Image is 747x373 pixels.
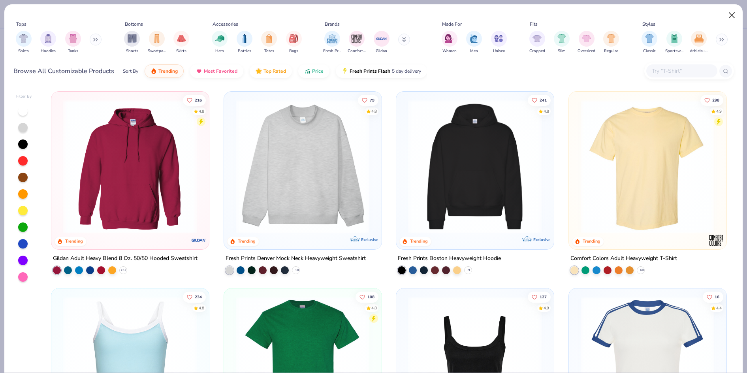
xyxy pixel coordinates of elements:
[16,31,32,54] button: filter button
[374,31,389,54] button: filter button
[261,31,277,54] button: filter button
[557,34,566,43] img: Slim Image
[638,268,644,272] span: + 60
[532,34,542,43] img: Cropped Image
[642,21,655,28] div: Styles
[237,31,252,54] button: filter button
[554,31,570,54] button: filter button
[358,94,378,105] button: Like
[356,291,378,302] button: Like
[665,48,683,54] span: Sportswear
[312,68,324,74] span: Price
[325,21,340,28] div: Brands
[151,68,157,74] img: trending.gif
[491,31,507,54] div: filter for Unisex
[442,21,462,28] div: Made For
[367,295,374,299] span: 108
[442,31,457,54] button: filter button
[582,34,591,43] img: Oversized Image
[195,98,202,102] span: 216
[240,34,249,43] img: Bottles Image
[371,305,377,311] div: 4.8
[350,68,390,74] span: Fresh Prints Flash
[404,100,546,234] img: 91acfc32-fd48-4d6b-bdad-a4c1a30ac3fc
[528,94,551,105] button: Like
[716,108,722,114] div: 4.9
[491,31,507,54] button: filter button
[570,253,677,263] div: Comfort Colors Adult Heavyweight T-Shirt
[323,31,341,54] button: filter button
[603,31,619,54] button: filter button
[578,31,595,54] button: filter button
[123,68,138,75] div: Sort By
[204,68,237,74] span: Most Favorited
[176,48,186,54] span: Skirts
[642,31,657,54] button: filter button
[41,48,56,54] span: Hoodies
[376,33,388,45] img: Gildan Image
[44,34,53,43] img: Hoodies Image
[493,48,505,54] span: Unisex
[190,64,243,78] button: Most Favorited
[289,48,298,54] span: Bags
[690,31,708,54] button: filter button
[529,31,545,54] button: filter button
[690,31,708,54] div: filter for Athleisure
[703,291,723,302] button: Like
[544,108,549,114] div: 4.8
[215,34,224,43] img: Hats Image
[348,31,366,54] button: filter button
[540,295,547,299] span: 127
[298,64,329,78] button: Price
[445,34,454,43] img: Women Image
[351,33,363,45] img: Comfort Colors Image
[604,48,618,54] span: Regular
[670,34,679,43] img: Sportswear Image
[715,295,719,299] span: 16
[19,34,28,43] img: Shirts Image
[195,295,202,299] span: 234
[152,34,161,43] img: Sweatpants Image
[256,68,262,74] img: TopRated.gif
[183,94,206,105] button: Like
[286,31,302,54] div: filter for Bags
[607,34,616,43] img: Regular Image
[148,48,166,54] span: Sweatpants
[215,48,224,54] span: Hats
[398,253,501,263] div: Fresh Prints Boston Heavyweight Hoodie
[336,64,427,78] button: Fresh Prints Flash5 day delivery
[199,108,204,114] div: 4.8
[554,31,570,54] div: filter for Slim
[238,48,251,54] span: Bottles
[665,31,683,54] button: filter button
[651,66,712,75] input: Try "T-Shirt"
[226,253,366,263] div: Fresh Prints Denver Mock Neck Heavyweight Sweatshirt
[212,31,228,54] button: filter button
[578,31,595,54] div: filter for Oversized
[348,48,366,54] span: Comfort Colors
[196,68,202,74] img: most_fav.gif
[342,68,348,74] img: flash.gif
[361,237,378,242] span: Exclusive
[690,48,708,54] span: Athleisure
[177,34,186,43] img: Skirts Image
[544,305,549,311] div: 4.9
[665,31,683,54] div: filter for Sportswear
[148,31,166,54] button: filter button
[577,100,718,234] img: 029b8af0-80e6-406f-9fdc-fdf898547912
[65,31,81,54] button: filter button
[371,108,377,114] div: 4.8
[558,48,566,54] span: Slim
[263,68,286,74] span: Top Rated
[40,31,56,54] div: filter for Hoodies
[494,34,503,43] img: Unisex Image
[65,31,81,54] div: filter for Tanks
[265,34,273,43] img: Totes Image
[286,31,302,54] button: filter button
[16,94,32,100] div: Filter By
[237,31,252,54] div: filter for Bottles
[148,31,166,54] div: filter for Sweatpants
[694,34,704,43] img: Athleisure Image
[264,48,274,54] span: Totes
[370,98,374,102] span: 79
